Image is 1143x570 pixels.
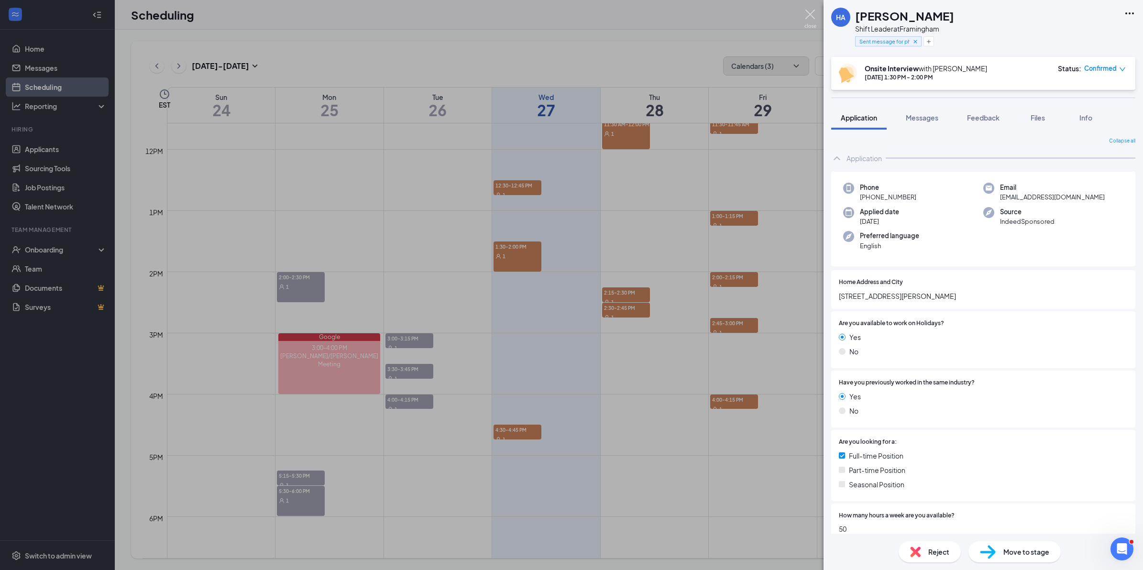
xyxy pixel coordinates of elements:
[865,73,987,81] div: [DATE] 1:30 PM - 2:00 PM
[855,24,954,33] div: Shift Leader at Framingham
[1000,192,1105,202] span: [EMAIL_ADDRESS][DOMAIN_NAME]
[1109,137,1135,145] span: Collapse all
[912,38,919,45] svg: Cross
[906,113,938,122] span: Messages
[839,319,944,328] span: Are you available to work on Holidays?
[839,438,897,447] span: Are you looking for a:
[1000,217,1055,226] span: IndeedSponsored
[1003,547,1049,557] span: Move to stage
[841,113,877,122] span: Application
[849,406,858,416] span: No
[839,278,903,287] span: Home Address and City
[849,465,905,475] span: Part-time Position
[926,39,932,44] svg: Plus
[849,391,861,402] span: Yes
[860,207,899,217] span: Applied date
[846,153,882,163] div: Application
[1000,207,1055,217] span: Source
[860,183,916,192] span: Phone
[831,153,843,164] svg: ChevronUp
[1058,64,1081,73] div: Status :
[849,479,904,490] span: Seasonal Position
[1084,64,1117,73] span: Confirmed
[967,113,1000,122] span: Feedback
[923,36,934,46] button: Plus
[855,8,954,24] h1: [PERSON_NAME]
[860,192,916,202] span: [PHONE_NUMBER]
[839,291,1128,301] span: [STREET_ADDRESS][PERSON_NAME]
[1110,537,1133,560] iframe: Intercom live chat
[1079,113,1092,122] span: Info
[865,64,919,73] b: Onsite Interview
[1124,8,1135,19] svg: Ellipses
[860,241,919,251] span: English
[1000,183,1105,192] span: Email
[839,511,955,520] span: How many hours a week are you available?
[1031,113,1045,122] span: Files
[865,64,987,73] div: with [PERSON_NAME]
[849,450,903,461] span: Full-time Position
[928,547,949,557] span: Reject
[860,231,919,241] span: Preferred language
[859,37,910,45] span: Sent message for phone screen
[839,378,975,387] span: Have you previously worked in the same industry?
[849,332,861,342] span: Yes
[839,524,1128,534] span: 50
[849,346,858,357] span: No
[1119,66,1126,73] span: down
[860,217,899,226] span: [DATE]
[836,12,846,22] div: HA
